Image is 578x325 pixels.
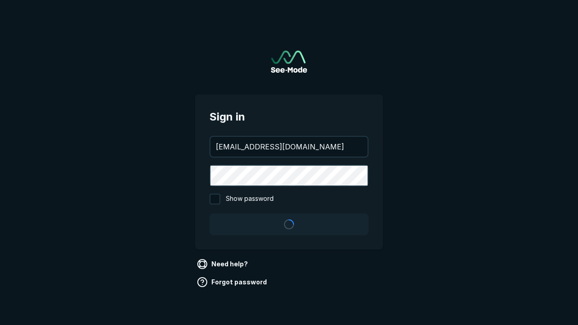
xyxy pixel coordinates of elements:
span: Show password [226,194,274,204]
a: Forgot password [195,275,270,289]
input: your@email.com [210,137,368,157]
span: Sign in [210,109,368,125]
a: Need help? [195,257,252,271]
a: Go to sign in [271,51,307,73]
img: See-Mode Logo [271,51,307,73]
